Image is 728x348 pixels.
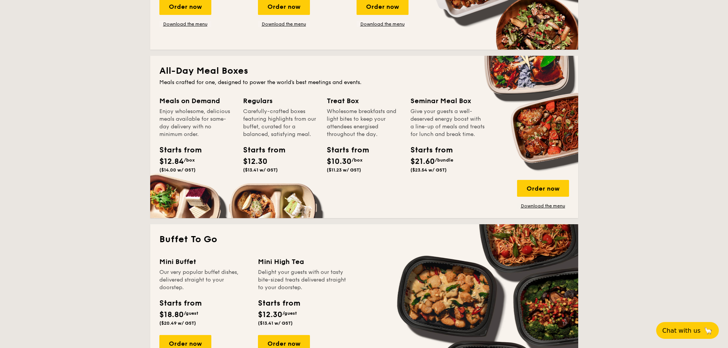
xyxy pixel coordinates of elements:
div: Enjoy wholesome, delicious meals available for same-day delivery with no minimum order. [159,108,234,138]
div: Give your guests a well-deserved energy boost with a line-up of meals and treats for lunch and br... [410,108,485,138]
div: Starts from [410,144,445,156]
div: Treat Box [327,95,401,106]
a: Download the menu [258,21,310,27]
span: $10.30 [327,157,352,166]
div: Starts from [159,298,201,309]
span: /box [352,157,363,163]
span: ($23.54 w/ GST) [410,167,447,173]
span: 🦙 [704,326,713,335]
a: Download the menu [517,203,569,209]
div: Starts from [258,298,300,309]
div: Our very popular buffet dishes, delivered straight to your doorstep. [159,269,249,291]
span: $12.30 [258,310,282,319]
span: $12.84 [159,157,184,166]
span: /guest [184,311,198,316]
span: ($11.23 w/ GST) [327,167,361,173]
h2: All-Day Meal Boxes [159,65,569,77]
span: /guest [282,311,297,316]
span: ($13.41 w/ GST) [258,320,293,326]
span: ($14.00 w/ GST) [159,167,196,173]
div: Meals crafted for one, designed to power the world's best meetings and events. [159,79,569,86]
h2: Buffet To Go [159,233,569,246]
div: Carefully-crafted boxes featuring highlights from our buffet, curated for a balanced, satisfying ... [243,108,318,138]
a: Download the menu [357,21,409,27]
button: Chat with us🦙 [656,322,719,339]
span: Chat with us [662,327,700,334]
span: $21.60 [410,157,435,166]
div: Mini High Tea [258,256,347,267]
div: Starts from [159,144,194,156]
div: Meals on Demand [159,95,234,106]
div: Mini Buffet [159,256,249,267]
div: Starts from [243,144,277,156]
span: /bundle [435,157,453,163]
div: Seminar Meal Box [410,95,485,106]
span: $18.80 [159,310,184,319]
span: $12.30 [243,157,268,166]
div: Wholesome breakfasts and light bites to keep your attendees energised throughout the day. [327,108,401,138]
div: Delight your guests with our tasty bite-sized treats delivered straight to your doorstep. [258,269,347,291]
span: ($13.41 w/ GST) [243,167,278,173]
div: Order now [517,180,569,197]
div: Starts from [327,144,361,156]
a: Download the menu [159,21,211,27]
span: /box [184,157,195,163]
span: ($20.49 w/ GST) [159,320,196,326]
div: Regulars [243,95,318,106]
